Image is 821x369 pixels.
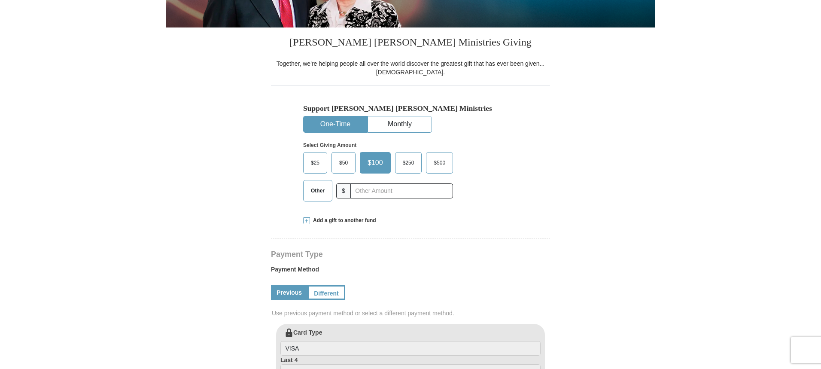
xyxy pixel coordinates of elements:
[335,156,352,169] span: $50
[363,156,387,169] span: $100
[303,142,356,148] strong: Select Giving Amount
[271,251,550,258] h4: Payment Type
[398,156,419,169] span: $250
[307,184,329,197] span: Other
[350,183,453,198] input: Other Amount
[304,116,367,132] button: One-Time
[303,104,518,113] h5: Support [PERSON_NAME] [PERSON_NAME] Ministries
[280,341,541,356] input: Card Type
[271,285,307,300] a: Previous
[307,285,345,300] a: Different
[272,309,551,317] span: Use previous payment method or select a different payment method.
[271,265,550,278] label: Payment Method
[368,116,432,132] button: Monthly
[271,27,550,59] h3: [PERSON_NAME] [PERSON_NAME] Ministries Giving
[336,183,351,198] span: $
[307,156,324,169] span: $25
[280,328,541,356] label: Card Type
[429,156,450,169] span: $500
[310,217,376,224] span: Add a gift to another fund
[271,59,550,76] div: Together, we're helping people all over the world discover the greatest gift that has ever been g...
